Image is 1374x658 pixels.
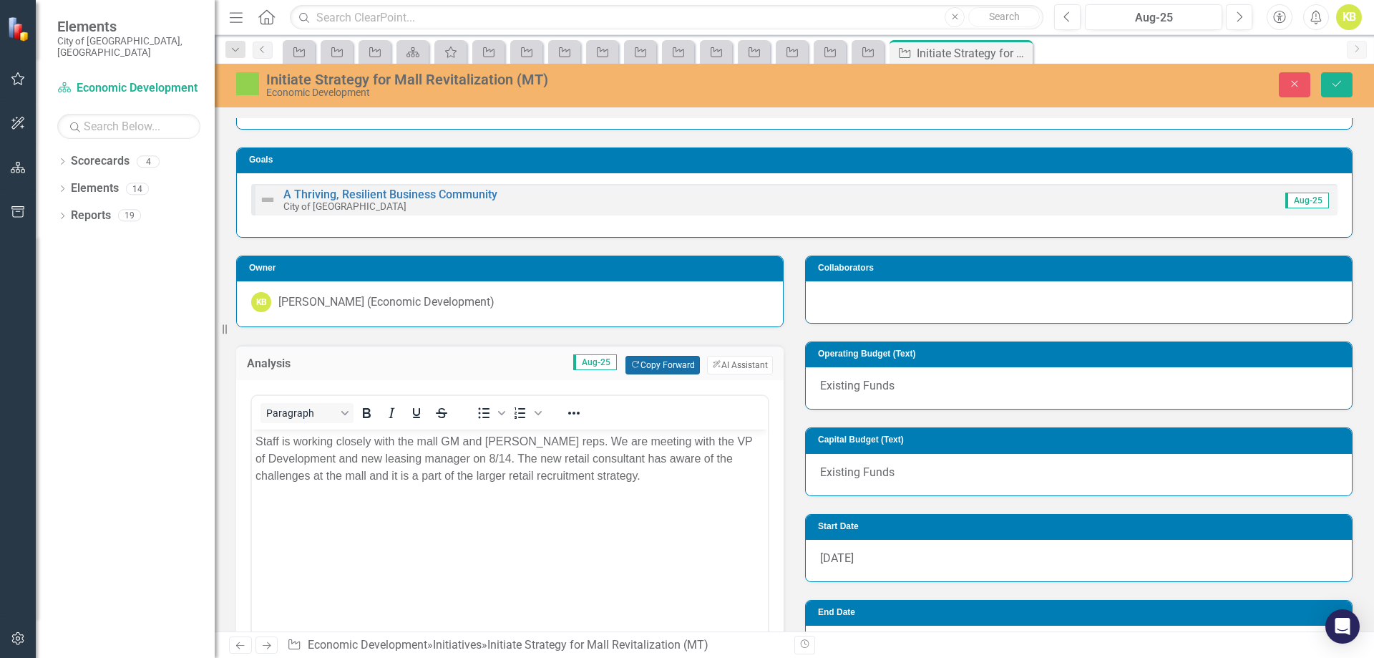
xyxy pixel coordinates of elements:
h3: End Date [818,608,1345,617]
a: Economic Development [308,638,427,652]
span: Elements [57,18,200,35]
h3: Goals [249,155,1345,165]
span: [DATE] [820,551,854,565]
a: Elements [71,180,119,197]
a: Economic Development [57,80,200,97]
small: City of [GEOGRAPHIC_DATA] [283,200,406,212]
div: Initiate Strategy for Mall Revitalization (MT) [487,638,708,652]
div: Initiate Strategy for Mall Revitalization (MT) [266,72,862,87]
small: City of [GEOGRAPHIC_DATA], [GEOGRAPHIC_DATA] [57,35,200,59]
button: Italic [379,403,404,423]
div: 19 [118,210,141,222]
div: KB [251,292,271,312]
button: Search [968,7,1040,27]
button: AI Assistant [707,356,773,374]
span: Existing Funds [820,379,895,392]
button: KB [1336,4,1362,30]
button: Aug-25 [1085,4,1222,30]
a: Initiatives [433,638,482,652]
div: Economic Development [266,87,862,98]
div: Aug-25 [1090,9,1217,26]
button: Strikethrough [429,403,454,423]
img: IP [236,72,259,95]
div: Initiate Strategy for Mall Revitalization (MT) [917,44,1029,62]
h3: Operating Budget (Text) [818,349,1345,359]
div: 14 [126,183,149,195]
h3: Capital Budget (Text) [818,435,1345,445]
button: Underline [404,403,429,423]
button: Block Paragraph [260,403,354,423]
span: Paragraph [266,407,336,419]
span: Search [989,11,1020,22]
span: Existing Funds [820,465,895,479]
a: Reports [71,208,111,224]
button: Copy Forward [625,356,699,374]
button: Reveal or hide additional toolbar items [562,403,586,423]
span: Aug-25 [573,354,617,370]
input: Search ClearPoint... [290,5,1043,30]
img: Not Defined [259,191,276,208]
div: 4 [137,155,160,168]
div: » » [287,637,784,654]
h3: Owner [249,263,776,273]
h3: Collaborators [818,263,1345,273]
div: Bullet list [472,403,507,423]
h3: Start Date [818,522,1345,531]
h3: Analysis [247,357,341,370]
div: [PERSON_NAME] (Economic Development) [278,294,494,311]
a: Scorecards [71,153,130,170]
img: ClearPoint Strategy [7,16,32,41]
span: Aug-25 [1285,193,1329,208]
a: A Thriving, Resilient Business Community [283,188,497,201]
input: Search Below... [57,114,200,139]
button: Bold [354,403,379,423]
div: Open Intercom Messenger [1325,609,1360,644]
div: Numbered list [508,403,544,423]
